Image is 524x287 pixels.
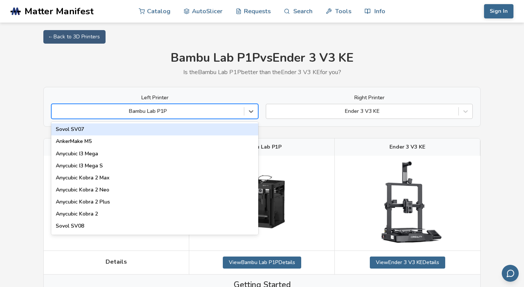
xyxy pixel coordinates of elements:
div: Creality Hi [51,232,258,244]
p: Is the Bambu Lab P1P better than the Ender 3 V3 KE for you? [43,69,481,76]
div: Anycubic Kobra 2 Plus [51,196,258,208]
img: Ender 3 V3 KE [370,161,445,245]
span: Details [106,258,127,265]
img: Bambu Lab P1P [224,166,300,241]
button: Sign In [484,4,513,18]
button: Send feedback via email [502,265,519,282]
span: Bambu Lab P1P [242,144,282,150]
span: Ender 3 V3 KE [389,144,425,150]
a: ViewBambu Lab P1PDetails [223,257,301,269]
a: ← Back to 3D Printers [43,30,106,44]
span: Matter Manifest [25,6,93,17]
input: Ender 3 V3 KE [270,108,271,114]
div: Anycubic I3 Mega [51,148,258,160]
a: ViewEnder 3 V3 KEDetails [370,257,445,269]
div: Anycubic Kobra 2 Max [51,172,258,184]
div: Anycubic Kobra 2 [51,208,258,220]
label: Left Printer [51,95,258,101]
div: AnkerMake M5 [51,135,258,147]
input: Bambu Lab P1PSovol SV07AnkerMake M5Anycubic I3 MegaAnycubic I3 Mega SAnycubic Kobra 2 MaxAnycubic... [55,108,57,114]
div: Anycubic I3 Mega S [51,160,258,172]
div: Sovol SV07 [51,123,258,135]
label: Right Printer [266,95,473,101]
h1: Bambu Lab P1P vs Ender 3 V3 KE [43,51,481,65]
div: Sovol SV08 [51,220,258,232]
div: Anycubic Kobra 2 Neo [51,184,258,196]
